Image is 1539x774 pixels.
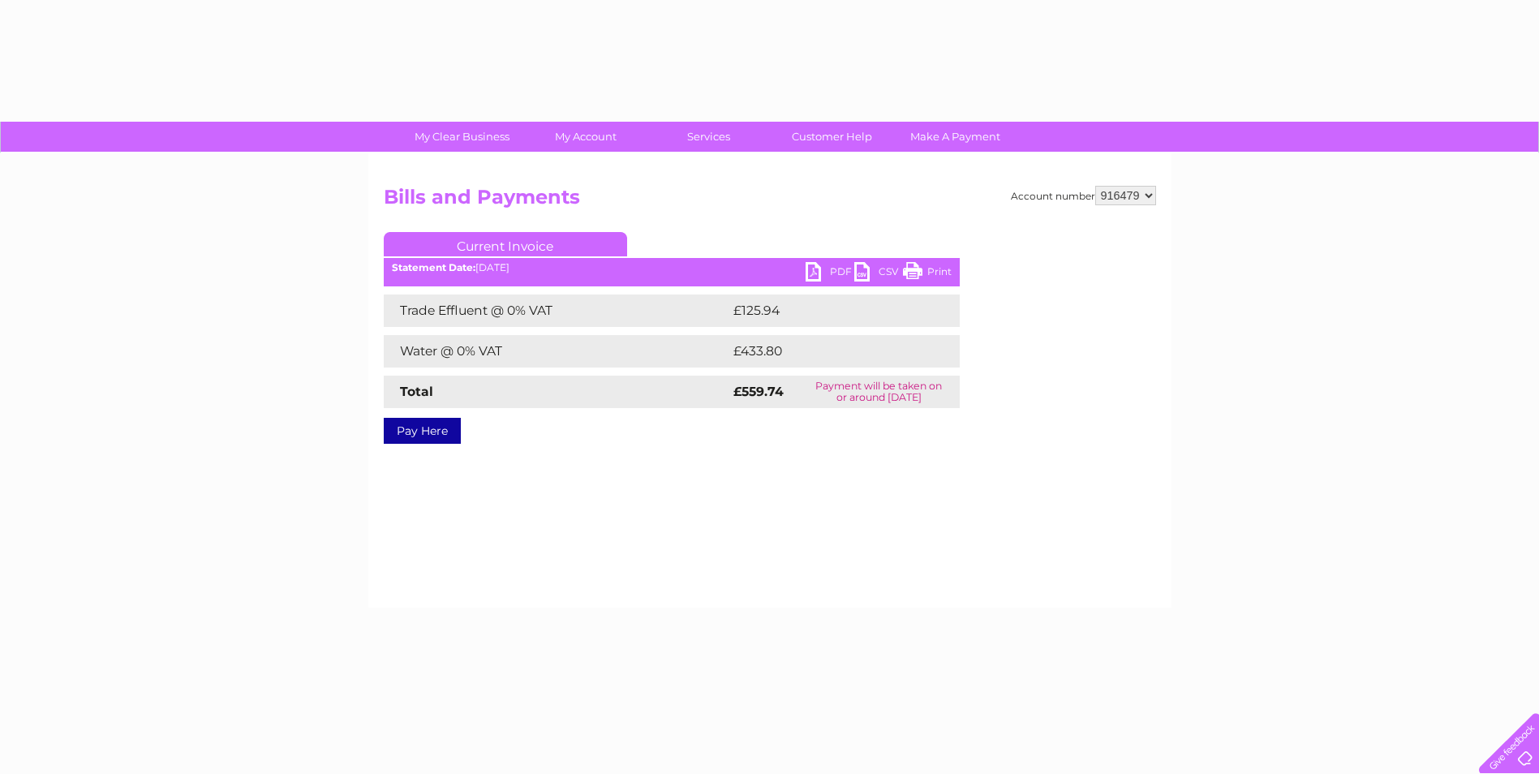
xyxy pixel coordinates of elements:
a: My Clear Business [395,122,529,152]
td: Trade Effluent @ 0% VAT [384,295,729,327]
a: CSV [854,262,903,286]
td: £125.94 [729,295,930,327]
a: My Account [518,122,652,152]
a: Customer Help [765,122,899,152]
a: Current Invoice [384,232,627,256]
td: £433.80 [729,335,931,368]
td: Payment will be taken on or around [DATE] [798,376,959,408]
strong: Total [400,384,433,399]
a: Print [903,262,952,286]
div: Account number [1011,186,1156,205]
b: Statement Date: [392,261,475,273]
a: Services [642,122,776,152]
a: Pay Here [384,418,461,444]
h2: Bills and Payments [384,186,1156,217]
a: PDF [806,262,854,286]
a: Make A Payment [888,122,1022,152]
td: Water @ 0% VAT [384,335,729,368]
div: [DATE] [384,262,960,273]
strong: £559.74 [733,384,784,399]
